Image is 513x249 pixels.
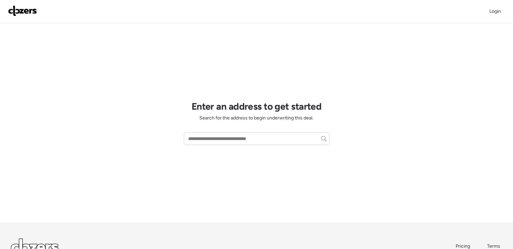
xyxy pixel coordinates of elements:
span: Pricing [456,243,470,249]
span: Search for the address to begin underwriting this deal. [199,115,313,121]
img: Logo [8,5,37,16]
span: Login [489,8,501,14]
h1: Enter an address to get started [192,101,322,112]
span: Terms [487,243,500,249]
